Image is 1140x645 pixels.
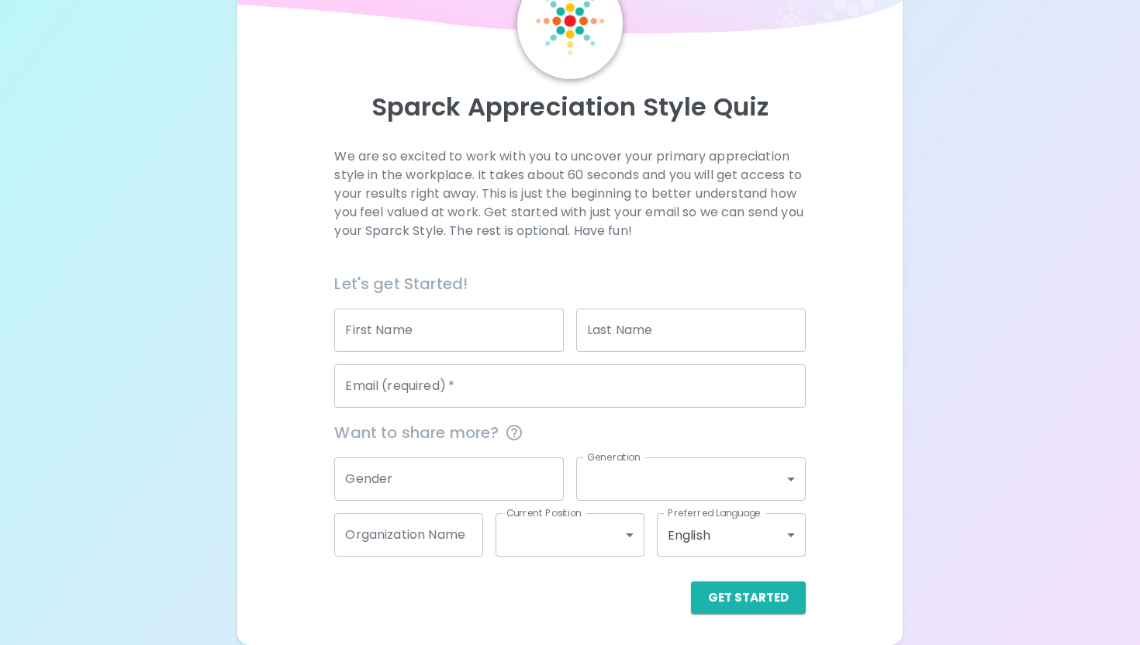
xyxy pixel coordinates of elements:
label: Current Position [506,506,582,519]
button: Get Started [691,581,806,614]
p: We are so excited to work with you to uncover your primary appreciation style in the workplace. I... [334,147,805,240]
div: English [657,513,806,557]
p: Sparck Appreciation Style Quiz [256,91,883,122]
label: Generation [587,450,641,464]
span: Want to share more? [334,420,805,445]
svg: This information is completely confidential and only used for aggregated appreciation studies at ... [505,423,523,442]
h6: Let's get Started! [334,271,805,296]
label: Preferred Language [668,506,761,519]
